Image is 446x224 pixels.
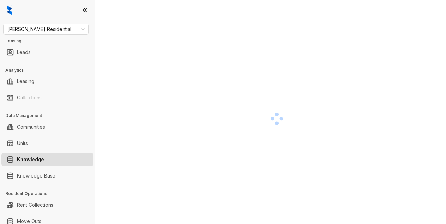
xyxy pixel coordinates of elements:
[1,120,93,134] li: Communities
[1,91,93,105] li: Collections
[1,153,93,166] li: Knowledge
[17,198,53,212] a: Rent Collections
[17,169,55,183] a: Knowledge Base
[5,191,95,197] h3: Resident Operations
[1,136,93,150] li: Units
[1,45,93,59] li: Leads
[7,24,85,34] span: Griffis Residential
[17,136,28,150] a: Units
[17,91,42,105] a: Collections
[17,45,31,59] a: Leads
[7,5,12,15] img: logo
[1,169,93,183] li: Knowledge Base
[1,198,93,212] li: Rent Collections
[1,75,93,88] li: Leasing
[17,153,44,166] a: Knowledge
[5,113,95,119] h3: Data Management
[5,67,95,73] h3: Analytics
[17,120,45,134] a: Communities
[5,38,95,44] h3: Leasing
[17,75,34,88] a: Leasing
